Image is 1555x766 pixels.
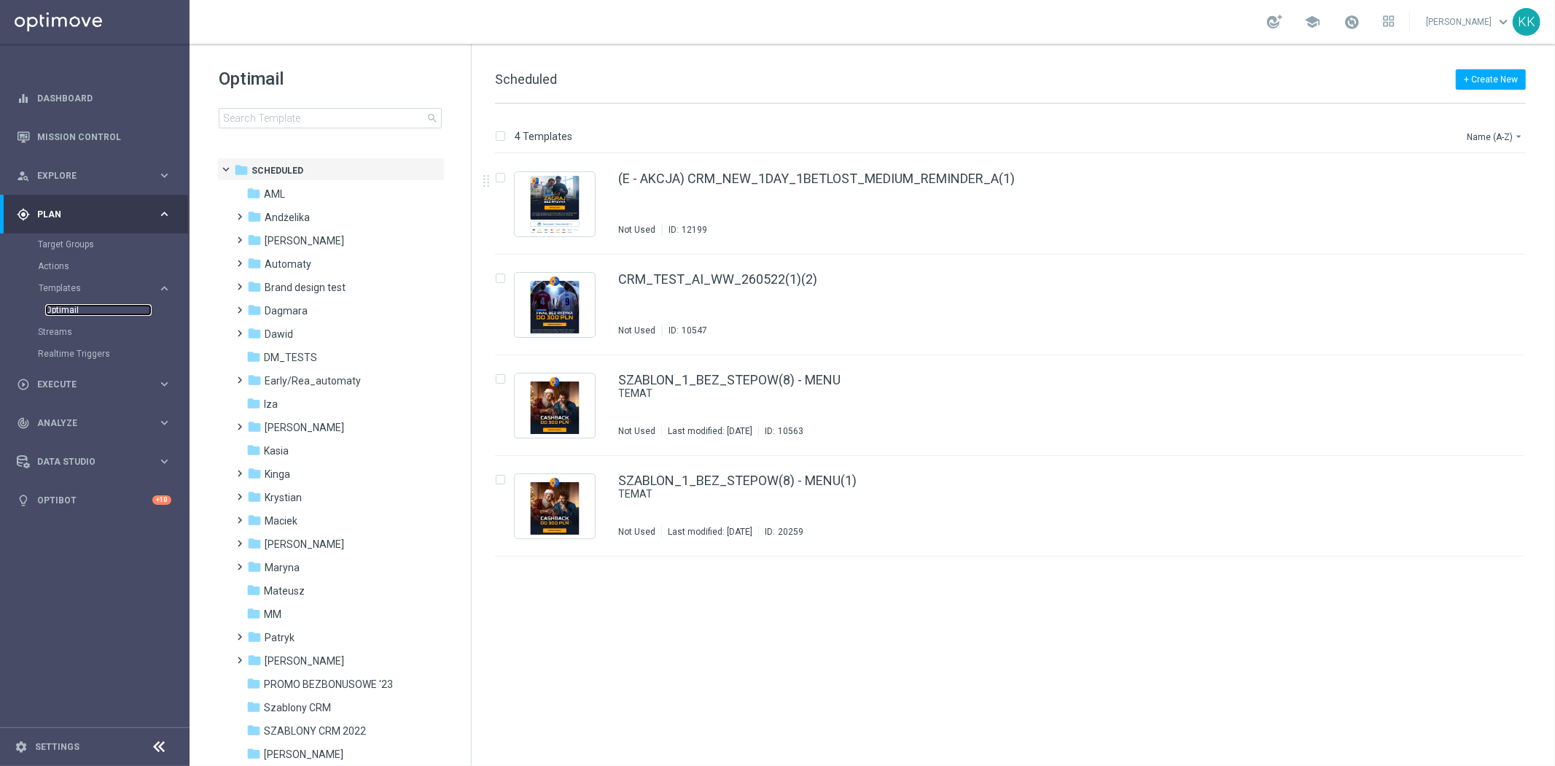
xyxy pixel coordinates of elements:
[1513,8,1540,36] div: KK
[16,379,172,390] button: play_circle_outline Execute keyboard_arrow_right
[16,495,172,506] button: lightbulb Optibot +10
[246,746,261,761] i: folder
[1425,11,1513,33] a: [PERSON_NAME]keyboard_arrow_down
[264,444,289,457] span: Kasia
[265,421,344,434] span: Kamil N.
[618,425,655,437] div: Not Used
[264,748,343,761] span: Tomek K.
[37,457,157,466] span: Data Studio
[662,224,707,236] div: ID:
[682,325,707,336] div: 10547
[16,170,172,182] button: person_search Explore keyboard_arrow_right
[17,417,30,430] i: track_changes
[16,209,172,220] div: gps_fixed Plan keyboard_arrow_right
[1465,128,1526,145] button: Name (A-Z)arrow_drop_down
[37,380,157,389] span: Execute
[1456,69,1526,90] button: + Create New
[17,169,30,182] i: person_search
[219,67,442,90] h1: Optimail
[16,131,172,143] button: Mission Control
[265,328,293,341] span: Dawid
[1495,14,1511,30] span: keyboard_arrow_down
[38,343,188,365] div: Realtime Triggers
[157,377,171,391] i: keyboard_arrow_right
[518,176,591,233] img: 12199.jpeg
[37,419,157,428] span: Analyze
[38,326,152,338] a: Streams
[618,273,817,286] a: CRM_TEST_AI_WW_260522(1)(2)
[247,279,262,294] i: folder
[38,233,188,255] div: Target Groups
[662,325,707,336] div: ID:
[17,208,157,221] div: Plan
[495,71,557,87] span: Scheduled
[265,234,344,247] span: Antoni L.
[265,281,346,294] span: Brand design test
[247,233,262,247] i: folder
[45,299,188,321] div: Optimail
[247,326,262,341] i: folder
[778,526,803,538] div: 20259
[17,169,157,182] div: Explore
[264,678,393,691] span: PROMO BEZBONUSOWE '23
[247,536,262,551] i: folder
[38,348,152,360] a: Realtime Triggers
[246,700,261,714] i: folder
[247,630,262,644] i: folder
[264,584,305,597] span: Mateusz
[265,211,310,224] span: Andżelika
[157,416,171,430] i: keyboard_arrow_right
[246,443,261,457] i: folder
[518,478,591,535] img: 20259.jpeg
[17,117,171,156] div: Mission Control
[246,186,261,201] i: folder
[38,282,172,294] div: Templates keyboard_arrow_right
[518,377,591,434] img: 10563.jpeg
[758,526,803,538] div: ID:
[264,187,285,201] span: AML
[16,417,172,429] button: track_changes Analyze keyboard_arrow_right
[17,455,157,468] div: Data Studio
[17,92,30,105] i: equalizer
[16,456,172,468] button: Data Studio keyboard_arrow_right
[157,282,171,295] i: keyboard_arrow_right
[39,284,143,293] span: Templates
[247,490,262,504] i: folder
[247,209,262,224] i: folder
[1513,131,1524,142] i: arrow_drop_down
[16,93,172,104] button: equalizer Dashboard
[37,171,157,180] span: Explore
[264,608,281,621] span: MM
[157,169,171,182] i: keyboard_arrow_right
[618,224,655,236] div: Not Used
[618,374,841,387] a: SZABLON_1_BEZ_STEPOW(8) - MENU
[682,224,707,236] div: 12199
[247,373,262,387] i: folder
[265,561,300,574] span: Maryna
[38,321,188,343] div: Streams
[265,304,308,317] span: Dagmara
[480,154,1552,255] div: Press SPACE to select this row.
[246,606,261,621] i: folder
[618,387,1430,401] a: TEMAT
[247,513,262,527] i: folder
[247,303,262,317] i: folder
[38,260,152,272] a: Actions
[35,743,79,751] a: Settings
[247,466,262,481] i: folder
[219,108,442,128] input: Search Template
[265,654,344,668] span: Piotr G.
[264,724,366,738] span: SZABLONY CRM 2022
[265,514,297,527] span: Maciek
[252,164,303,177] span: Scheduled
[1304,14,1320,30] span: school
[17,417,157,430] div: Analyze
[38,277,188,321] div: Templates
[37,117,171,156] a: Mission Control
[247,419,262,434] i: folder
